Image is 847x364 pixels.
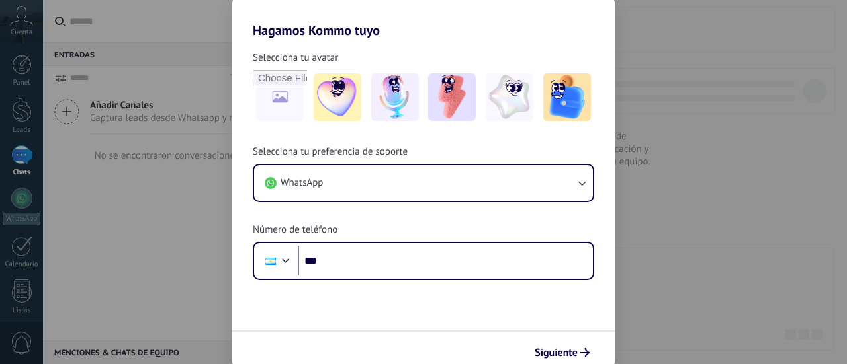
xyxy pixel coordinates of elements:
span: Número de teléfono [253,223,337,237]
span: Selecciona tu preferencia de soporte [253,145,408,159]
img: -4.jpeg [486,73,533,121]
img: -3.jpeg [428,73,476,121]
span: Siguiente [535,348,578,357]
img: -1.jpeg [314,73,361,121]
img: -5.jpeg [543,73,591,121]
img: -2.jpeg [371,73,419,121]
div: Argentina: + 54 [258,247,283,275]
button: Siguiente [529,342,596,364]
span: Selecciona tu avatar [253,52,338,65]
span: WhatsApp [281,176,323,190]
button: WhatsApp [254,165,593,201]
